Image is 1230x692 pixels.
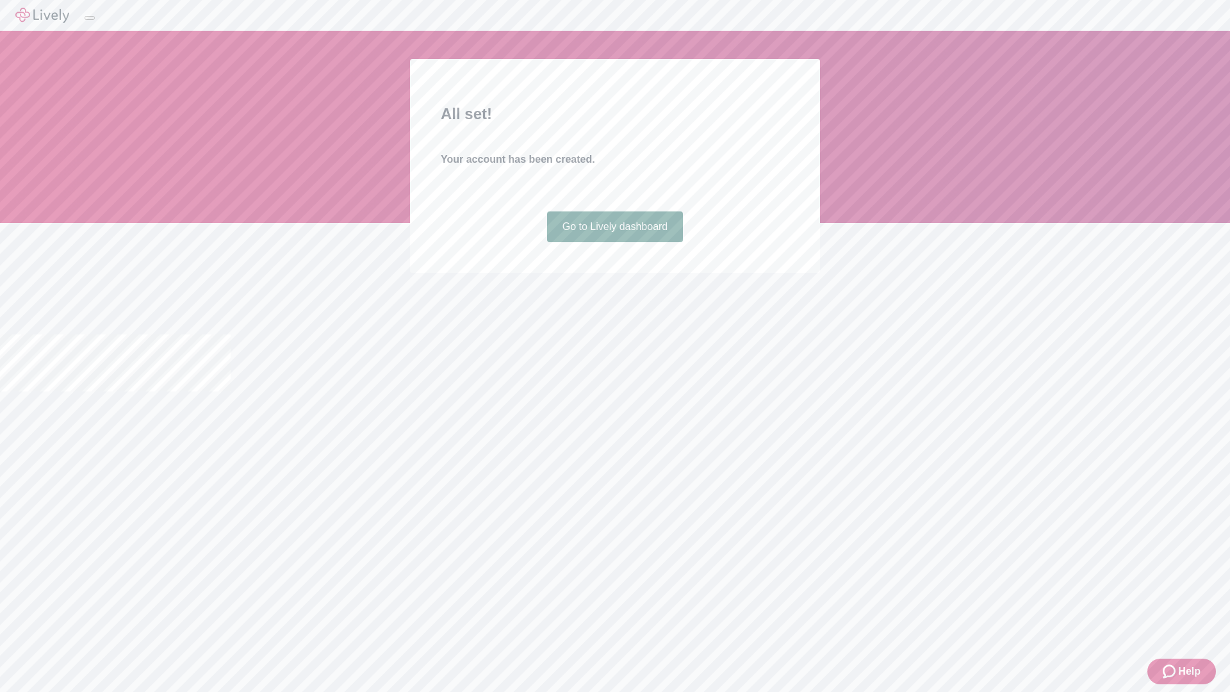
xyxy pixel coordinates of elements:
[1163,664,1178,679] svg: Zendesk support icon
[441,152,789,167] h4: Your account has been created.
[547,211,684,242] a: Go to Lively dashboard
[1147,659,1216,684] button: Zendesk support iconHelp
[15,8,69,23] img: Lively
[85,16,95,20] button: Log out
[1178,664,1201,679] span: Help
[441,103,789,126] h2: All set!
